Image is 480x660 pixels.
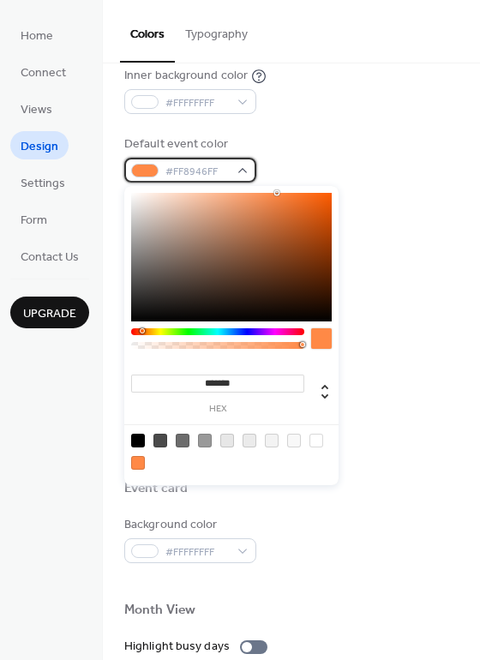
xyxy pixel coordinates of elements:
[10,131,69,159] a: Design
[21,64,66,82] span: Connect
[10,94,63,123] a: Views
[23,305,76,323] span: Upgrade
[10,205,57,233] a: Form
[198,434,212,447] div: rgb(153, 153, 153)
[243,434,256,447] div: rgb(235, 235, 235)
[165,94,229,112] span: #FFFFFFFF
[165,163,229,181] span: #FF8946FF
[21,101,52,119] span: Views
[220,434,234,447] div: rgb(231, 231, 231)
[124,480,188,498] div: Event card
[124,67,248,85] div: Inner background color
[21,249,79,267] span: Contact Us
[10,242,89,270] a: Contact Us
[124,516,253,534] div: Background color
[287,434,301,447] div: rgb(248, 248, 248)
[176,434,189,447] div: rgb(108, 108, 108)
[21,138,58,156] span: Design
[10,21,63,49] a: Home
[10,297,89,328] button: Upgrade
[10,168,75,196] a: Settings
[265,434,279,447] div: rgb(243, 243, 243)
[21,175,65,193] span: Settings
[124,638,230,656] div: Highlight busy days
[165,543,229,561] span: #FFFFFFFF
[124,602,195,620] div: Month View
[131,405,304,414] label: hex
[131,434,145,447] div: rgb(0, 0, 0)
[10,57,76,86] a: Connect
[153,434,167,447] div: rgb(74, 74, 74)
[21,27,53,45] span: Home
[124,135,253,153] div: Default event color
[21,212,47,230] span: Form
[309,434,323,447] div: rgb(255, 255, 255)
[131,456,145,470] div: rgb(255, 137, 70)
